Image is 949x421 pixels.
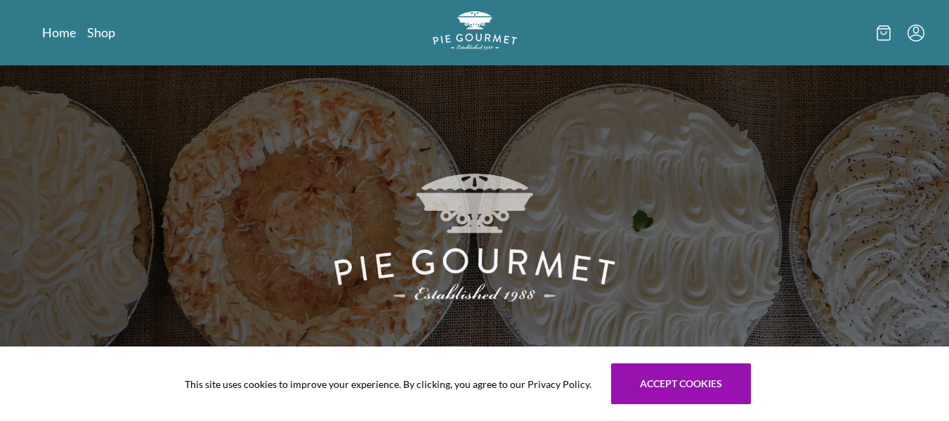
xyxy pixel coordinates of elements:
[433,11,517,50] img: logo
[908,25,924,41] button: Menu
[42,24,76,41] a: Home
[185,377,591,391] span: This site uses cookies to improve your experience. By clicking, you agree to our Privacy Policy.
[87,24,115,41] a: Shop
[611,363,751,404] button: Accept cookies
[433,11,517,54] a: Logo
